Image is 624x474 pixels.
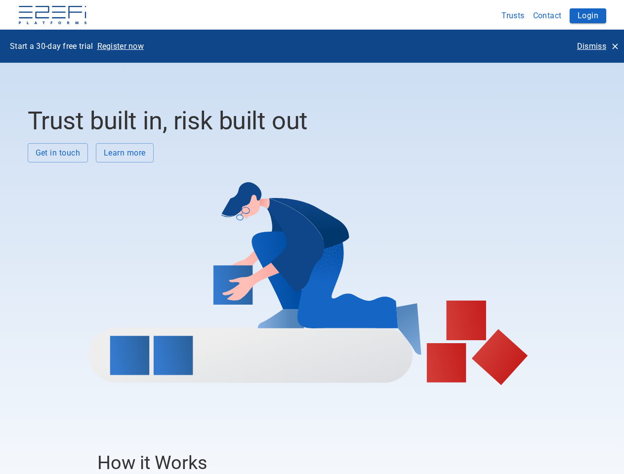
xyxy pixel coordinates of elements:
[97,40,144,52] p: Register now
[577,40,606,52] p: Dismiss
[10,40,93,52] p: Start a 30-day free trial
[28,106,589,135] h2: Trust built in, risk built out
[573,38,622,55] button: Dismiss
[96,143,154,162] button: Learn more
[93,38,148,55] button: Register now
[97,452,519,474] h3: How it Works
[28,143,88,162] button: Get in touch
